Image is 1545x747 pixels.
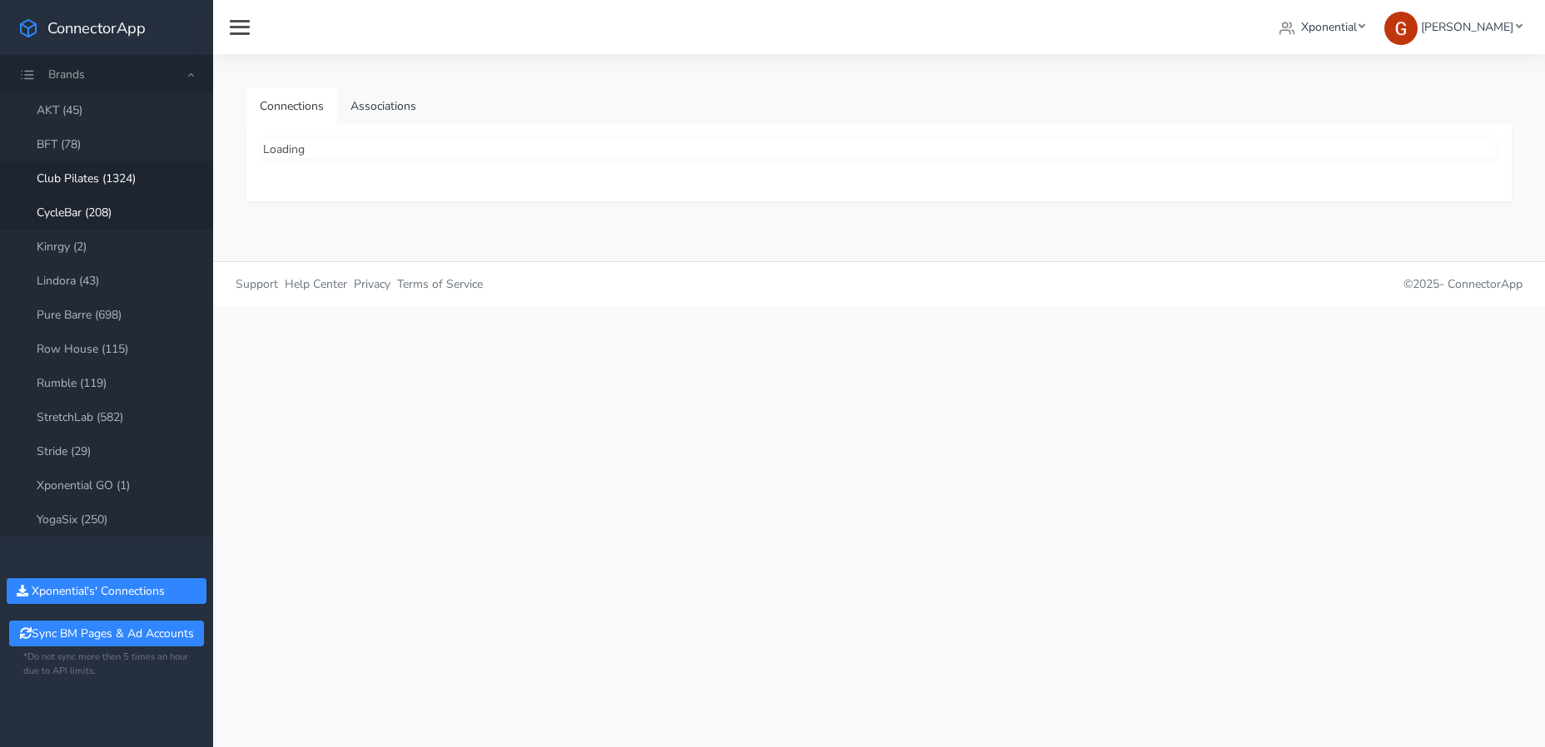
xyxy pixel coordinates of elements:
span: Brands [48,67,85,82]
a: Associations [337,87,430,125]
div: Loading [263,141,1495,158]
span: Privacy [354,276,390,292]
img: Greg Clemmons [1384,12,1418,45]
span: [PERSON_NAME] [1421,19,1513,35]
span: Xponential [1301,19,1357,35]
a: Connections [246,87,337,125]
span: Support [236,276,278,292]
a: [PERSON_NAME] [1378,12,1528,42]
button: Xponential's' Connections [7,578,206,604]
button: Sync BM Pages & Ad Accounts [9,621,203,646]
span: ConnectorApp [47,17,146,38]
span: Terms of Service [397,276,483,292]
span: ConnectorApp [1448,276,1523,292]
span: Help Center [285,276,347,292]
p: © 2025 - [892,275,1523,293]
a: Xponential [1273,12,1372,42]
small: *Do not sync more then 5 times an hour due to API limits. [23,651,190,679]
